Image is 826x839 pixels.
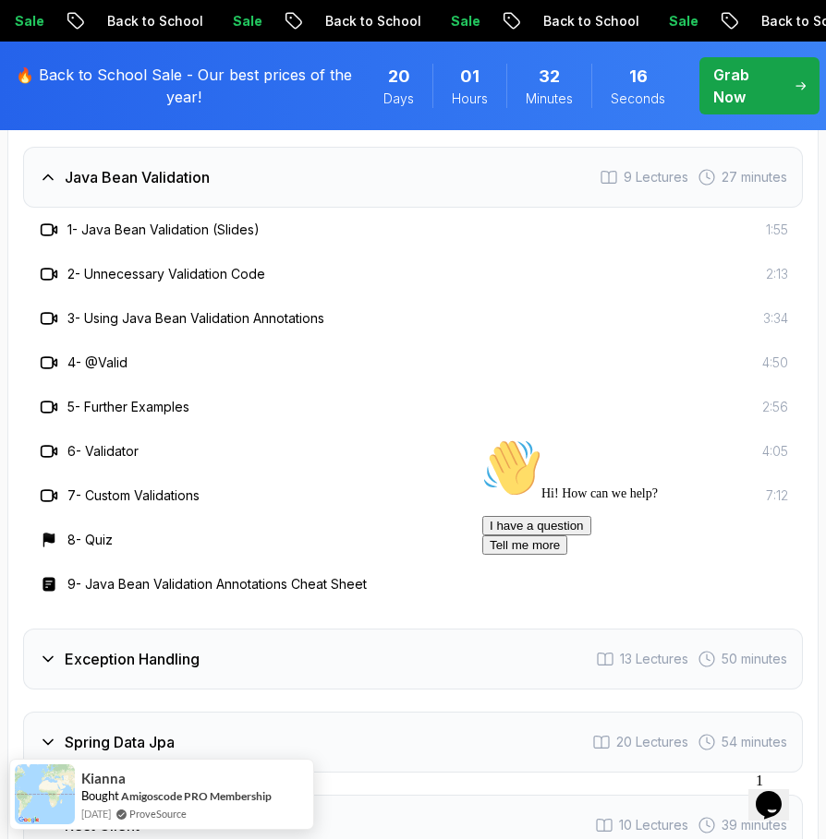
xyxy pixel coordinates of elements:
[763,309,788,328] span: 3:34
[460,64,480,90] span: 1 Hours
[65,648,200,670] h3: Exception Handling
[611,90,665,108] span: Seconds
[624,168,688,186] span: 9 Lectures
[7,85,116,104] button: I have a question
[766,265,788,283] span: 2:13
[629,64,648,90] span: 16 Seconds
[23,147,803,208] button: Java Bean Validation9 Lectures 27 minutes
[528,12,653,30] p: Back to School
[91,12,217,30] p: Back to School
[23,629,803,689] button: Exception Handling13 Lectures 50 minutes
[11,64,356,108] p: 🔥 Back to School Sale - Our best prices of the year!
[121,789,272,803] a: Amigoscode PRO Membership
[383,90,414,108] span: Days
[653,12,712,30] p: Sale
[762,354,788,372] span: 4:50
[23,712,803,773] button: Spring Data Jpa20 Lectures 54 minutes
[67,221,260,239] h3: 1 - Java Bean Validation (Slides)
[722,168,787,186] span: 27 minutes
[81,788,119,803] span: Bought
[722,816,787,834] span: 39 minutes
[539,64,560,90] span: 32 Minutes
[762,398,788,416] span: 2:56
[65,166,210,188] h3: Java Bean Validation
[475,431,808,756] iframe: chat widget
[619,816,688,834] span: 10 Lectures
[526,90,573,108] span: Minutes
[81,771,126,786] span: Kianna
[67,486,200,505] h3: 7 - Custom Validations
[67,265,265,283] h3: 2 - Unnecessary Validation Code
[67,354,128,372] h3: 4 - @Valid
[217,12,276,30] p: Sale
[748,765,808,821] iframe: chat widget
[67,531,113,549] h3: 8 - Quiz
[81,806,111,821] span: [DATE]
[452,90,488,108] span: Hours
[15,764,75,824] img: provesource social proof notification image
[766,221,788,239] span: 1:55
[7,7,340,124] div: 👋Hi! How can we help?I have a questionTell me more
[7,55,183,69] span: Hi! How can we help?
[67,442,139,461] h3: 6 - Validator
[67,575,367,593] h3: 9 - Java Bean Validation Annotations Cheat Sheet
[435,12,494,30] p: Sale
[67,309,324,328] h3: 3 - Using Java Bean Validation Annotations
[129,806,187,821] a: ProveSource
[7,104,92,124] button: Tell me more
[7,7,67,66] img: :wave:
[388,64,410,90] span: 20 Days
[65,731,175,753] h3: Spring Data Jpa
[67,398,189,416] h3: 5 - Further Examples
[713,64,781,108] p: Grab Now
[310,12,435,30] p: Back to School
